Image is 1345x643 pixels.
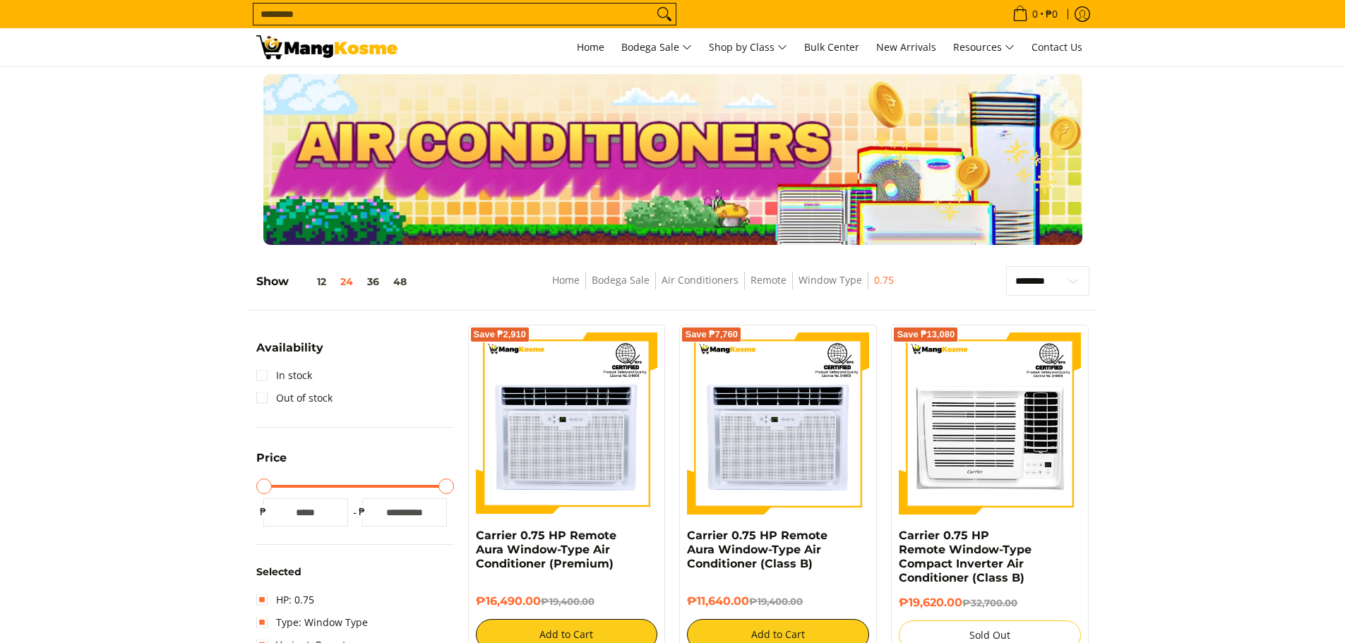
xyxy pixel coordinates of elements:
[1044,9,1060,19] span: ₱0
[874,272,894,289] span: 0.75
[685,330,738,339] span: Save ₱7,760
[476,594,658,608] h6: ₱16,490.00
[256,35,397,59] img: Bodega Sale Aircon l Mang Kosme: Home Appliances Warehouse Sale Remote Window Type 0.75
[709,39,787,56] span: Shop by Class
[1024,28,1089,66] a: Contact Us
[751,273,787,287] a: Remote
[662,273,739,287] a: Air Conditioners
[256,342,323,354] span: Availability
[256,611,368,634] a: Type: Window Type
[289,276,333,287] button: 12
[552,273,580,287] a: Home
[1032,40,1082,54] span: Contact Us
[1008,6,1062,22] span: •
[476,529,616,570] a: Carrier 0.75 HP Remote Aura Window-Type Air Conditioner (Premium)
[614,28,699,66] a: Bodega Sale
[355,505,369,519] span: ₱
[799,273,862,287] a: Window Type
[899,596,1081,610] h6: ₱19,620.00
[256,589,314,611] a: HP: 0.75
[962,597,1017,608] del: ₱32,700.00
[256,275,414,289] h5: Show
[621,39,692,56] span: Bodega Sale
[577,40,604,54] span: Home
[412,28,1089,66] nav: Main Menu
[946,28,1022,66] a: Resources
[797,28,866,66] a: Bulk Center
[256,387,333,409] a: Out of stock
[360,276,386,287] button: 36
[256,505,270,519] span: ₱
[592,273,650,287] a: Bodega Sale
[256,452,287,464] span: Price
[687,594,869,608] h6: ₱11,640.00
[804,40,859,54] span: Bulk Center
[541,596,594,607] del: ₱19,400.00
[899,529,1032,584] a: Carrier 0.75 HP Remote Window-Type Compact Inverter Air Conditioner (Class B)
[687,529,827,570] a: Carrier 0.75 HP Remote Aura Window-Type Air Conditioner (Class B)
[256,566,454,579] h6: Selected
[1030,9,1040,19] span: 0
[869,28,943,66] a: New Arrivals
[474,330,527,339] span: Save ₱2,910
[702,28,794,66] a: Shop by Class
[749,596,803,607] del: ₱19,400.00
[386,276,414,287] button: 48
[570,28,611,66] a: Home
[471,272,976,304] nav: Breadcrumbs
[953,39,1015,56] span: Resources
[899,332,1081,515] img: Carrier 0.75 HP Remote Window-Type Compact Inverter Air Conditioner (Class B)
[256,452,287,474] summary: Open
[876,40,936,54] span: New Arrivals
[653,4,676,25] button: Search
[897,330,955,339] span: Save ₱13,080
[333,276,360,287] button: 24
[256,364,312,387] a: In stock
[687,332,869,515] img: Carrier 0.75 HP Remote Aura Window-Type Air Conditioner (Class B)
[476,332,658,515] img: Carrier 0.75 HP Remote Aura Window-Type Air Conditioner (Premium)
[256,342,323,364] summary: Open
